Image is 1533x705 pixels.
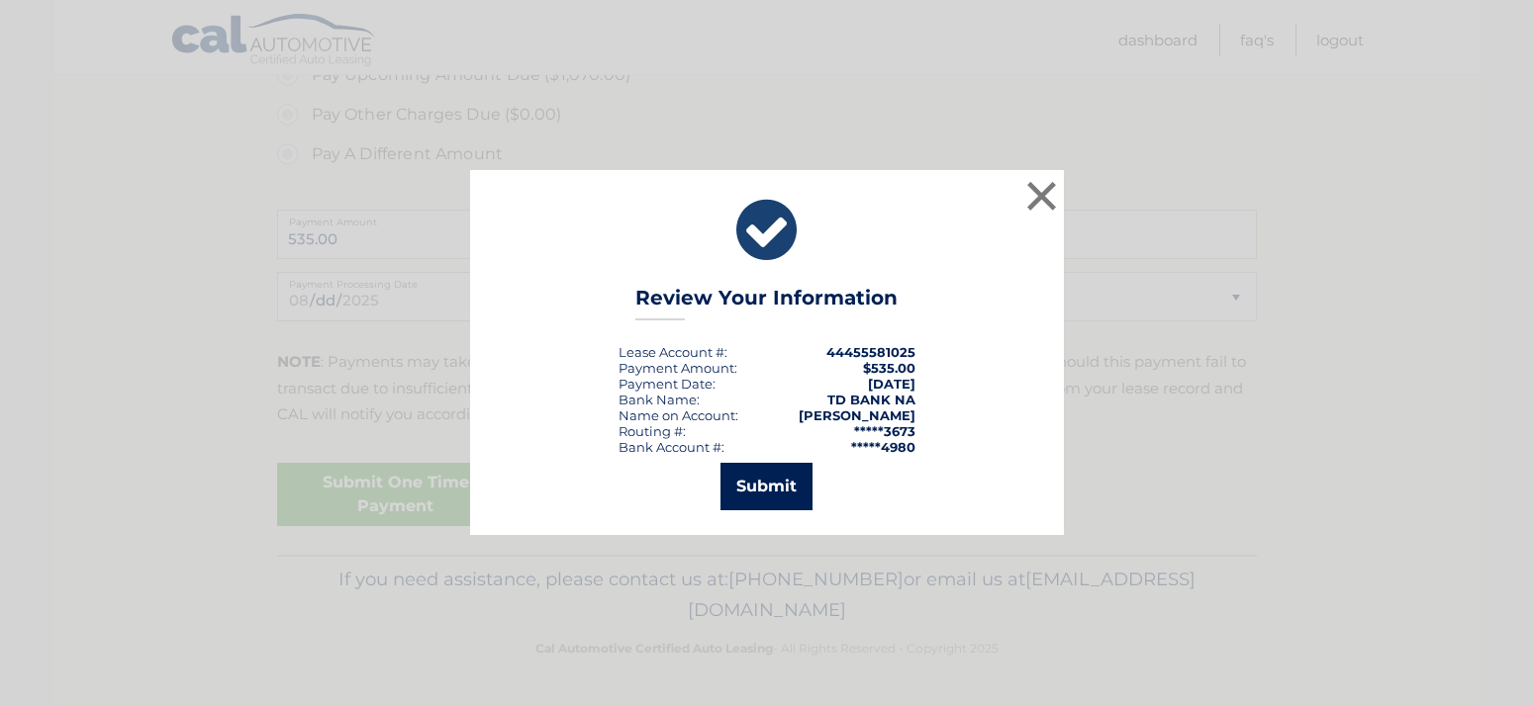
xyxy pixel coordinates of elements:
div: : [619,376,716,392]
div: Payment Amount: [619,360,737,376]
div: Routing #: [619,423,686,439]
span: Payment Date [619,376,713,392]
span: [DATE] [868,376,915,392]
strong: TD BANK NA [827,392,915,407]
button: Submit [720,463,813,510]
strong: [PERSON_NAME] [799,407,915,423]
div: Lease Account #: [619,344,727,360]
strong: 44455581025 [826,344,915,360]
span: $535.00 [863,360,915,376]
h3: Review Your Information [635,286,898,320]
div: Bank Name: [619,392,700,407]
div: Name on Account: [619,407,738,423]
button: × [1022,176,1062,216]
div: Bank Account #: [619,439,724,455]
